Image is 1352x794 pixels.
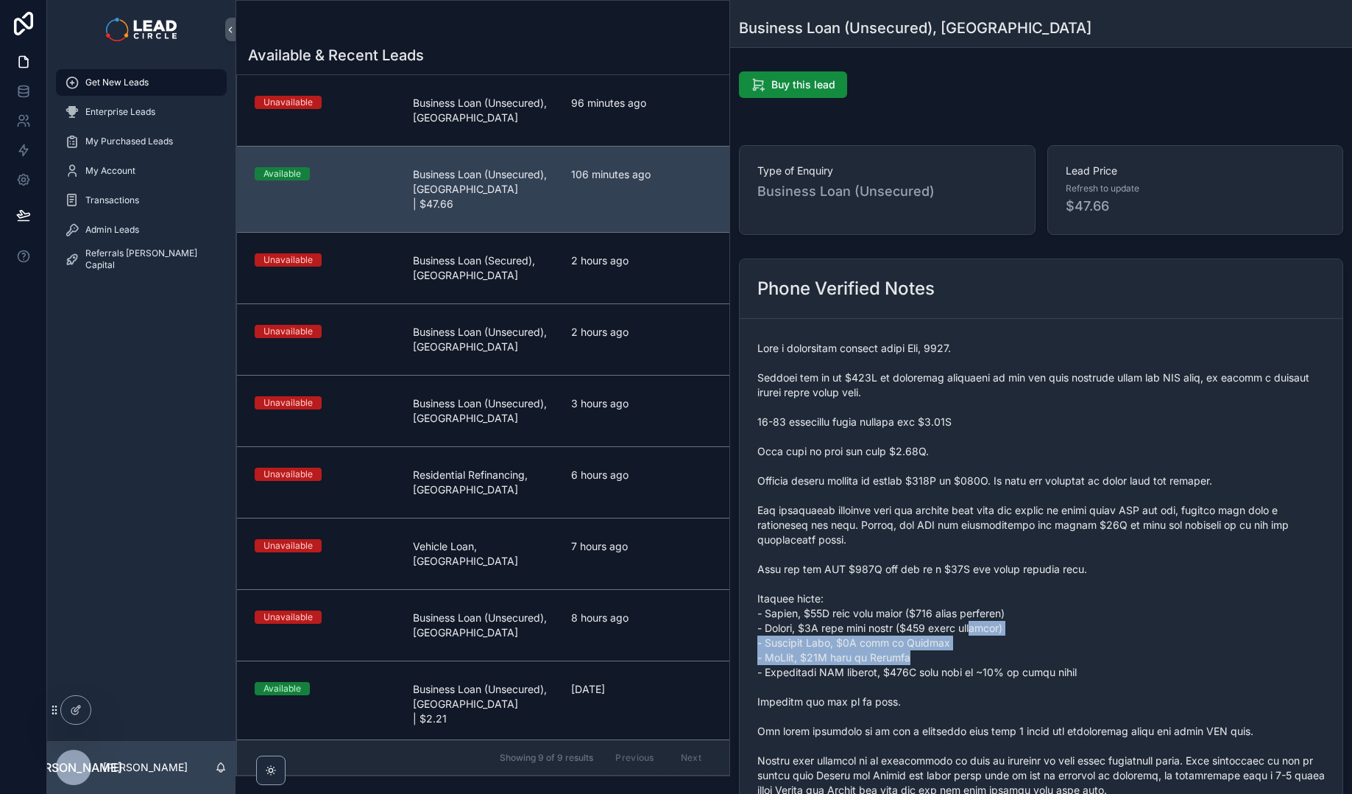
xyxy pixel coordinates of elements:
span: Referrals [PERSON_NAME] Capital [85,247,212,271]
span: Business Loan (Unsecured), [GEOGRAPHIC_DATA] [413,325,553,354]
span: Get New Leads [85,77,149,88]
span: $47.66 [1066,196,1326,217]
span: Refresh to update [1066,183,1139,194]
p: [PERSON_NAME] [103,760,188,775]
div: Unavailable [263,96,313,109]
span: Showing 9 of 9 results [500,752,593,764]
h1: Business Loan (Unsecured), [GEOGRAPHIC_DATA] [739,18,1091,38]
span: [PERSON_NAME] [25,759,122,776]
span: Lead Price [1066,164,1326,178]
span: 96 minutes ago [571,96,712,110]
img: App logo [106,18,176,41]
span: Business Loan (Secured), [GEOGRAPHIC_DATA] [413,253,553,283]
a: UnavailableBusiness Loan (Unsecured), [GEOGRAPHIC_DATA]8 hours ago [237,589,729,661]
span: Business Loan (Unsecured), [GEOGRAPHIC_DATA] | $2.21 [413,682,553,726]
span: Business Loan (Unsecured), [GEOGRAPHIC_DATA] [413,396,553,426]
span: Business Loan (Unsecured), [GEOGRAPHIC_DATA] [413,96,553,125]
h2: Phone Verified Notes [757,277,935,301]
a: My Account [56,158,227,184]
a: AvailableBusiness Loan (Unsecured), [GEOGRAPHIC_DATA] | $2.21[DATE] [237,661,729,747]
a: Get New Leads [56,69,227,96]
span: Vehicle Loan, [GEOGRAPHIC_DATA] [413,539,553,569]
span: 106 minutes ago [571,167,712,182]
div: Unavailable [263,611,313,624]
span: Transactions [85,194,139,206]
div: Available [263,167,301,180]
span: 2 hours ago [571,253,712,268]
span: Enterprise Leads [85,106,155,118]
div: Unavailable [263,396,313,410]
a: UnavailableBusiness Loan (Unsecured), [GEOGRAPHIC_DATA]96 minutes ago [237,75,729,146]
a: Enterprise Leads [56,99,227,125]
div: Unavailable [263,325,313,338]
a: UnavailableBusiness Loan (Secured), [GEOGRAPHIC_DATA]2 hours ago [237,232,729,303]
span: 3 hours ago [571,396,712,411]
span: 8 hours ago [571,611,712,625]
span: Business Loan (Unsecured), [GEOGRAPHIC_DATA] | $47.66 [413,167,553,211]
div: scrollable content [47,59,236,292]
a: AvailableBusiness Loan (Unsecured), [GEOGRAPHIC_DATA] | $47.66106 minutes ago [237,146,729,232]
span: [DATE] [571,682,712,697]
a: UnavailableResidential Refinancing, [GEOGRAPHIC_DATA]6 hours ago [237,446,729,518]
div: Unavailable [263,539,313,552]
span: 7 hours ago [571,539,712,554]
span: Business Loan (Unsecured) [757,181,1017,202]
a: Referrals [PERSON_NAME] Capital [56,246,227,273]
button: Buy this lead [739,71,847,98]
a: UnavailableBusiness Loan (Unsecured), [GEOGRAPHIC_DATA]2 hours ago [237,303,729,375]
a: UnavailableVehicle Loan, [GEOGRAPHIC_DATA]7 hours ago [237,518,729,589]
span: 2 hours ago [571,325,712,340]
span: Residential Refinancing, [GEOGRAPHIC_DATA] [413,468,553,497]
span: Type of Enquiry [757,164,1017,178]
div: Available [263,682,301,695]
h1: Available & Recent Leads [248,45,424,66]
div: Unavailable [263,468,313,481]
a: UnavailableBusiness Loan (Unsecured), [GEOGRAPHIC_DATA]3 hours ago [237,375,729,446]
span: My Account [85,165,135,177]
span: Admin Leads [85,224,139,236]
span: Business Loan (Unsecured), [GEOGRAPHIC_DATA] [413,611,553,640]
a: Transactions [56,187,227,214]
a: Admin Leads [56,217,227,243]
span: 6 hours ago [571,468,712,482]
span: My Purchased Leads [85,136,173,147]
span: Buy this lead [771,77,835,92]
div: Unavailable [263,253,313,267]
a: My Purchased Leads [56,128,227,155]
